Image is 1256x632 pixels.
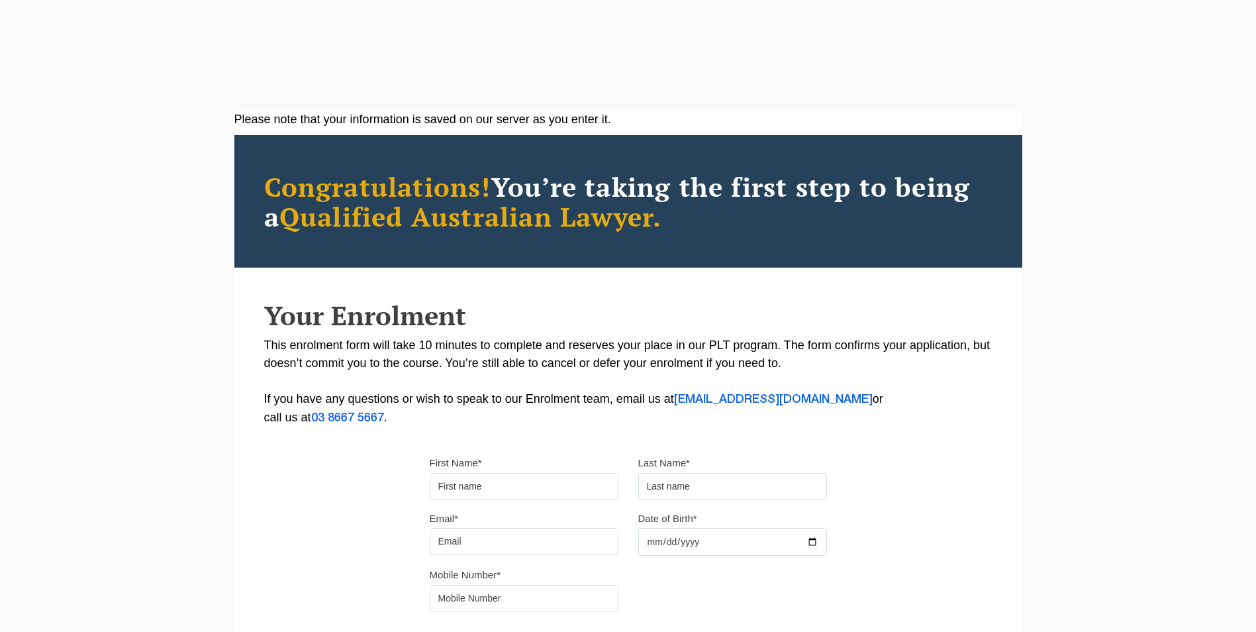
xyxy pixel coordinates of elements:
input: Email [430,528,618,554]
label: Mobile Number* [430,568,501,582]
p: This enrolment form will take 10 minutes to complete and reserves your place in our PLT program. ... [264,337,992,427]
a: 03 8667 5667 [311,413,384,423]
a: [EMAIL_ADDRESS][DOMAIN_NAME] [674,394,873,405]
span: Congratulations! [264,169,491,204]
input: Mobile Number [430,585,618,611]
label: Date of Birth* [638,512,697,525]
input: Last name [638,473,827,500]
h2: You’re taking the first step to being a [264,172,992,231]
label: Email* [430,512,458,525]
input: First name [430,473,618,500]
label: First Name* [430,456,482,470]
h2: Your Enrolment [264,301,992,330]
span: Qualified Australian Lawyer. [279,199,662,234]
div: Please note that your information is saved on our server as you enter it. [234,111,1022,129]
label: Last Name* [638,456,690,470]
